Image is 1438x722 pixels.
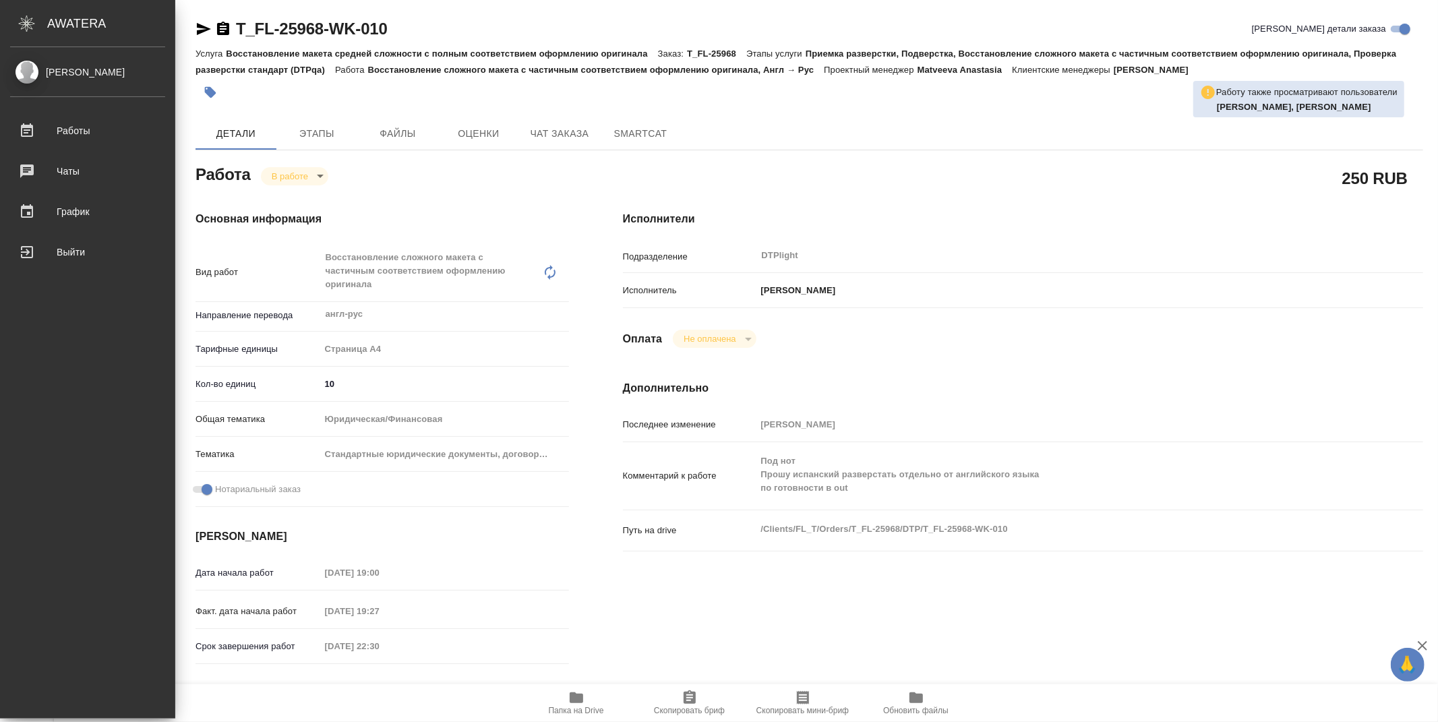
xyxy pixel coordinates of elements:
[204,125,268,142] span: Детали
[196,211,569,227] h4: Основная информация
[10,242,165,262] div: Выйти
[10,202,165,222] div: График
[3,114,172,148] a: Работы
[623,331,663,347] h4: Оплата
[3,154,172,188] a: Чаты
[196,49,226,59] p: Услуга
[47,10,175,37] div: AWATERA
[196,342,320,356] p: Тарифные единицы
[654,706,725,715] span: Скопировать бриф
[756,518,1356,541] textarea: /Clients/FL_T/Orders/T_FL-25968/DTP/T_FL-25968-WK-010
[623,418,756,431] p: Последнее изменение
[1342,167,1408,189] h2: 250 RUB
[320,408,569,431] div: Юридическая/Финансовая
[226,49,657,59] p: Восстановление макета средней сложности с полным соответствием оформлению оригинала
[623,524,756,537] p: Путь на drive
[215,483,301,496] span: Нотариальный заказ
[1012,65,1114,75] p: Клиентские менеджеры
[10,121,165,141] div: Работы
[196,378,320,391] p: Кол-во единиц
[623,211,1423,227] h4: Исполнители
[623,284,756,297] p: Исполнитель
[1396,651,1419,679] span: 🙏
[365,125,430,142] span: Файлы
[658,49,687,59] p: Заказ:
[196,413,320,426] p: Общая тематика
[860,684,973,722] button: Обновить файлы
[236,20,388,38] a: T_FL-25968-WK-010
[687,49,746,59] p: T_FL-25968
[196,161,251,185] h2: Работа
[824,65,917,75] p: Проектный менеджер
[1114,65,1199,75] p: [PERSON_NAME]
[196,448,320,461] p: Тематика
[1391,648,1425,682] button: 🙏
[756,706,849,715] span: Скопировать мини-бриф
[1252,22,1386,36] span: [PERSON_NAME] детали заказа
[10,161,165,181] div: Чаты
[1216,86,1398,99] p: Работу также просматривают пользователи
[320,636,438,656] input: Пустое поле
[756,450,1356,500] textarea: Под нот Прошу испанский разверстать отдельно от английского языка по готовности в out
[196,605,320,618] p: Факт. дата начала работ
[746,49,806,59] p: Этапы услуги
[368,65,825,75] p: Восстановление сложного макета с частичным соответствием оформлению оригинала, Англ → Рус
[320,601,438,621] input: Пустое поле
[196,21,212,37] button: Скопировать ссылку для ЯМессенджера
[680,333,740,344] button: Не оплачена
[673,330,756,348] div: В работе
[1217,100,1398,114] p: Петрова Валерия, Дзюндзя Нина
[608,125,673,142] span: SmartCat
[520,684,633,722] button: Папка на Drive
[335,65,368,75] p: Работа
[623,469,756,483] p: Комментарий к работе
[196,640,320,653] p: Срок завершения работ
[527,125,592,142] span: Чат заказа
[196,266,320,279] p: Вид работ
[633,684,746,722] button: Скопировать бриф
[756,284,836,297] p: [PERSON_NAME]
[320,338,569,361] div: Страница А4
[883,706,949,715] span: Обновить файлы
[756,415,1356,434] input: Пустое поле
[320,374,569,394] input: ✎ Введи что-нибудь
[268,171,312,182] button: В работе
[320,563,438,582] input: Пустое поле
[10,65,165,80] div: [PERSON_NAME]
[623,380,1423,396] h4: Дополнительно
[746,684,860,722] button: Скопировать мини-бриф
[196,529,569,545] h4: [PERSON_NAME]
[215,21,231,37] button: Скопировать ссылку
[918,65,1013,75] p: Matveeva Anastasia
[3,235,172,269] a: Выйти
[284,125,349,142] span: Этапы
[320,443,569,466] div: Стандартные юридические документы, договоры, уставы
[623,250,756,264] p: Подразделение
[196,566,320,580] p: Дата начала работ
[1217,102,1371,112] b: [PERSON_NAME], [PERSON_NAME]
[196,309,320,322] p: Направление перевода
[196,78,225,107] button: Добавить тэг
[549,706,604,715] span: Папка на Drive
[261,167,328,185] div: В работе
[3,195,172,229] a: График
[446,125,511,142] span: Оценки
